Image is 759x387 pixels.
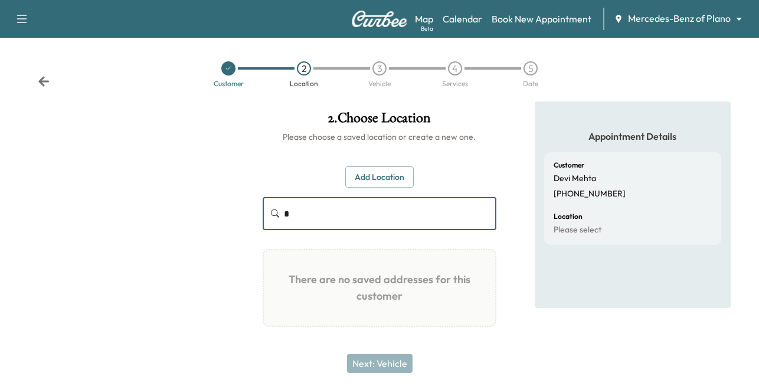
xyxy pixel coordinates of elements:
div: Beta [421,24,433,33]
h1: 2 . Choose Location [263,111,497,131]
h5: Appointment Details [544,130,721,143]
h1: There are no saved addresses for this customer [273,260,486,316]
div: Vehicle [368,80,391,87]
div: Services [442,80,468,87]
a: MapBeta [415,12,433,26]
a: Book New Appointment [492,12,591,26]
p: [PHONE_NUMBER] [554,189,626,199]
div: 2 [297,61,311,76]
button: Add Location [345,166,414,188]
a: Calendar [443,12,482,26]
h6: Location [554,213,583,220]
p: Devi Mehta [554,173,596,184]
h6: Please choose a saved location or create a new one. [263,131,497,143]
span: Mercedes-Benz of Plano [628,12,731,25]
div: Back [38,76,50,87]
div: 4 [448,61,462,76]
h6: Customer [554,162,584,169]
img: Curbee Logo [351,11,408,27]
div: Location [290,80,318,87]
div: 3 [372,61,387,76]
div: Customer [214,80,244,87]
div: Date [523,80,538,87]
div: 5 [524,61,538,76]
p: Please select [554,225,601,235]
